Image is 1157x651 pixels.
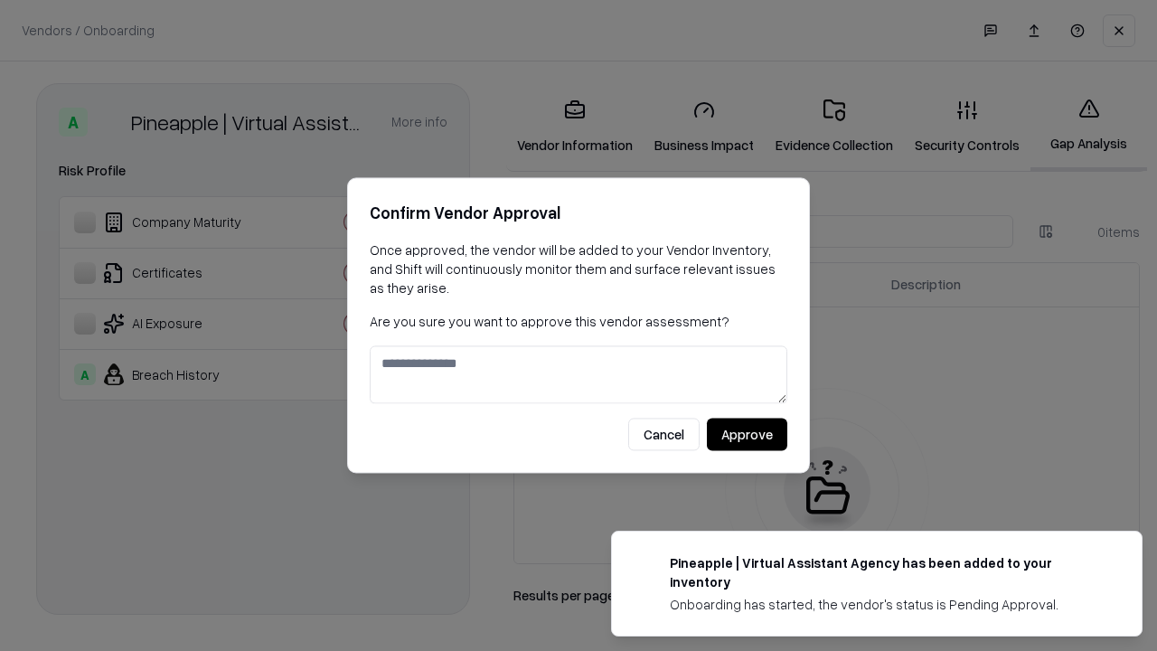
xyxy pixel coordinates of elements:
p: Once approved, the vendor will be added to your Vendor Inventory, and Shift will continuously mon... [370,241,787,297]
img: trypineapple.com [634,553,655,575]
div: Onboarding has started, the vendor's status is Pending Approval. [670,595,1098,614]
h2: Confirm Vendor Approval [370,200,787,226]
button: Cancel [628,419,700,451]
p: Are you sure you want to approve this vendor assessment? [370,312,787,331]
div: Pineapple | Virtual Assistant Agency has been added to your inventory [670,553,1098,591]
button: Approve [707,419,787,451]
